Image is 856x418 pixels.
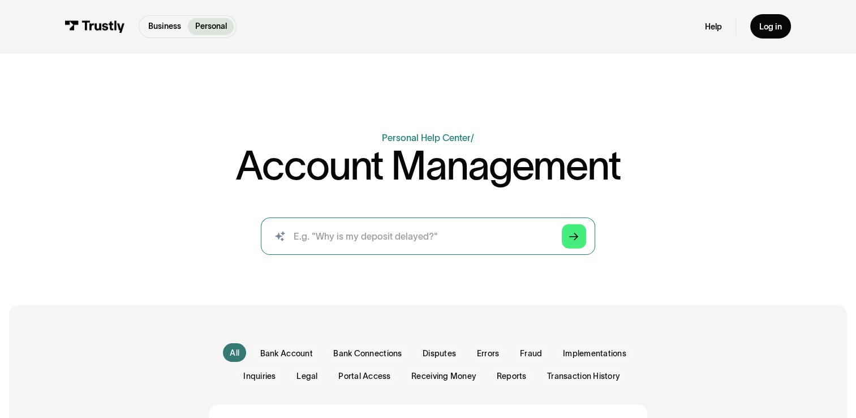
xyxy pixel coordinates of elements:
[411,370,476,382] span: Receiving Money
[705,22,722,32] a: Help
[148,20,181,32] p: Business
[141,18,188,35] a: Business
[230,347,239,359] div: All
[497,370,527,382] span: Reports
[423,348,456,359] span: Disputes
[235,145,620,185] h1: Account Management
[520,348,542,359] span: Fraud
[563,348,626,359] span: Implementations
[477,348,500,359] span: Errors
[382,133,471,143] a: Personal Help Center
[209,342,647,386] form: Email Form
[750,14,792,39] a: Log in
[296,370,317,382] span: Legal
[261,217,595,254] input: search
[260,348,313,359] span: Bank Account
[471,133,474,143] div: /
[195,20,227,32] p: Personal
[188,18,233,35] a: Personal
[547,370,620,382] span: Transaction History
[333,348,402,359] span: Bank Connections
[759,22,782,32] div: Log in
[243,370,276,382] span: Inquiries
[223,343,246,362] a: All
[338,370,390,382] span: Portal Access
[65,20,125,33] img: Trustly Logo
[261,217,595,254] form: Search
